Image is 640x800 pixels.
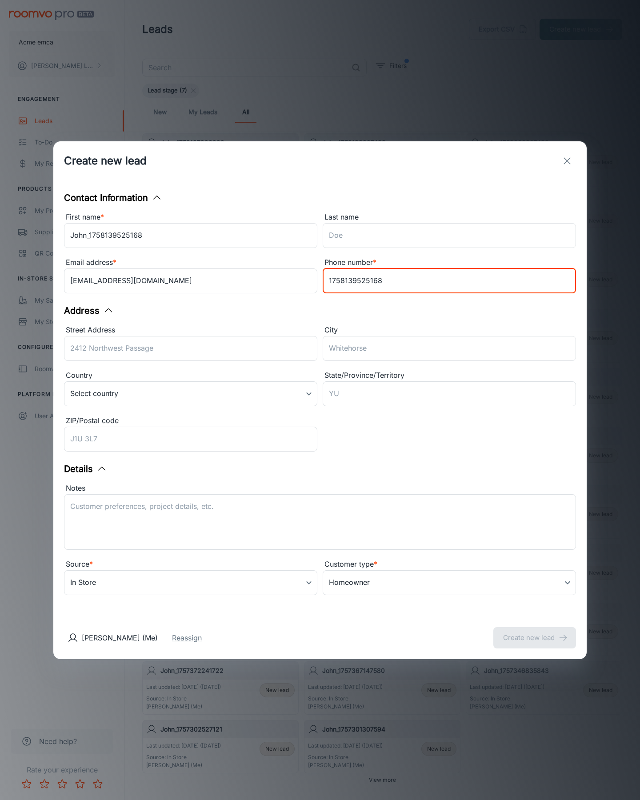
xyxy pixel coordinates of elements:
[64,223,317,248] input: John
[64,559,317,570] div: Source
[64,427,317,452] input: J1U 3L7
[64,153,147,169] h1: Create new lead
[323,324,576,336] div: City
[64,268,317,293] input: myname@example.com
[323,570,576,595] div: Homeowner
[323,268,576,293] input: +1 439-123-4567
[82,632,158,643] p: [PERSON_NAME] (Me)
[64,381,317,406] div: Select country
[64,570,317,595] div: In Store
[64,324,317,336] div: Street Address
[323,212,576,223] div: Last name
[64,257,317,268] div: Email address
[323,381,576,406] input: YU
[323,336,576,361] input: Whitehorse
[323,370,576,381] div: State/Province/Territory
[323,223,576,248] input: Doe
[64,462,107,476] button: Details
[64,370,317,381] div: Country
[323,257,576,268] div: Phone number
[64,415,317,427] div: ZIP/Postal code
[64,483,576,494] div: Notes
[558,152,576,170] button: exit
[64,191,162,204] button: Contact Information
[172,632,202,643] button: Reassign
[323,559,576,570] div: Customer type
[64,304,114,317] button: Address
[64,336,317,361] input: 2412 Northwest Passage
[64,212,317,223] div: First name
